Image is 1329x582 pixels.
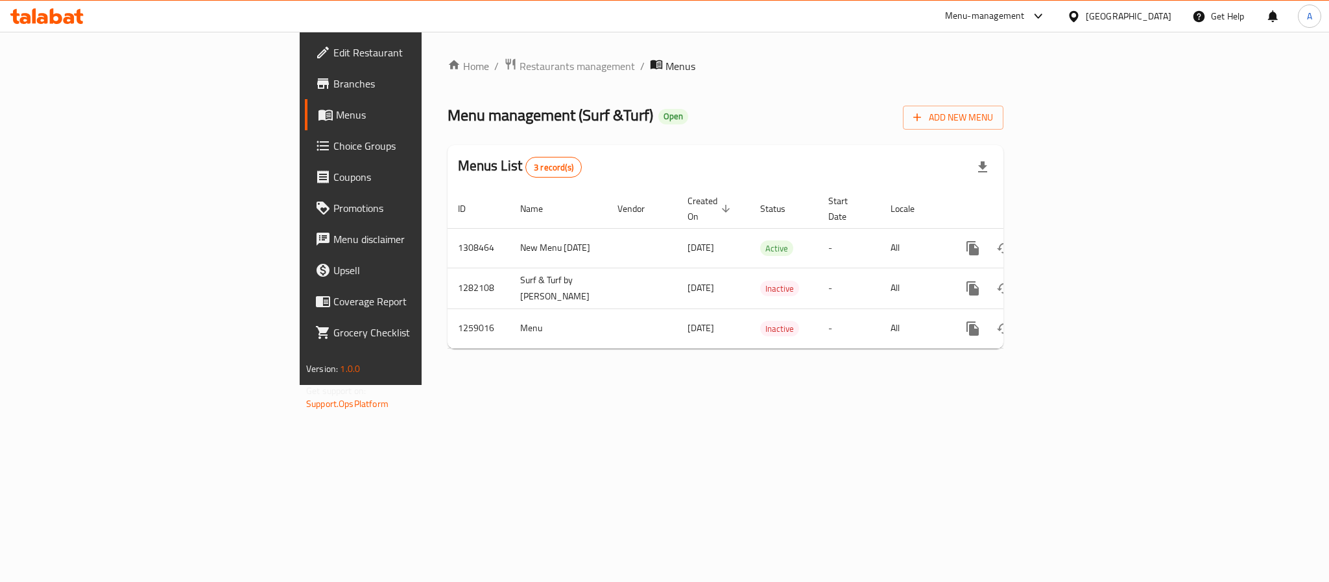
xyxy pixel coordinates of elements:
[880,228,947,268] td: All
[903,106,1003,130] button: Add New Menu
[818,268,880,308] td: -
[617,201,662,216] span: Vendor
[957,313,988,344] button: more
[333,45,511,60] span: Edit Restaurant
[305,286,521,317] a: Coverage Report
[760,201,802,216] span: Status
[520,201,560,216] span: Name
[658,111,688,122] span: Open
[760,321,799,336] div: Inactive
[988,273,1020,304] button: Change Status
[510,268,607,308] td: Surf & Turf by [PERSON_NAME]
[448,100,653,130] span: Menu management ( Surf &Turf )
[988,313,1020,344] button: Change Status
[305,317,521,348] a: Grocery Checklist
[333,169,511,185] span: Coupons
[305,255,521,286] a: Upsell
[306,382,366,399] span: Get support on:
[1086,9,1171,23] div: [GEOGRAPHIC_DATA]
[333,262,511,278] span: Upsell
[891,201,931,216] span: Locale
[818,228,880,268] td: -
[305,192,521,224] a: Promotions
[458,201,483,216] span: ID
[306,360,338,377] span: Version:
[510,228,607,268] td: New Menu [DATE]
[333,294,511,309] span: Coverage Report
[305,37,521,68] a: Edit Restaurant
[333,231,511,247] span: Menu disclaimer
[967,152,998,183] div: Export file
[333,200,511,216] span: Promotions
[688,239,714,256] span: [DATE]
[336,107,511,122] span: Menus
[333,325,511,340] span: Grocery Checklist
[688,320,714,336] span: [DATE]
[945,8,1025,24] div: Menu-management
[818,308,880,348] td: -
[305,99,521,130] a: Menus
[340,360,360,377] span: 1.0.0
[688,279,714,296] span: [DATE]
[333,76,511,91] span: Branches
[448,189,1092,349] table: enhanced table
[504,58,635,75] a: Restaurants management
[458,156,582,178] h2: Menus List
[760,321,799,336] span: Inactive
[305,224,521,255] a: Menu disclaimer
[526,161,581,174] span: 3 record(s)
[880,268,947,308] td: All
[665,58,695,74] span: Menus
[305,130,521,161] a: Choice Groups
[510,308,607,348] td: Menu
[1307,9,1312,23] span: A
[305,161,521,192] a: Coupons
[913,110,993,126] span: Add New Menu
[688,193,734,224] span: Created On
[957,273,988,304] button: more
[525,157,582,178] div: Total records count
[658,109,688,124] div: Open
[947,189,1092,229] th: Actions
[760,281,799,296] span: Inactive
[828,193,865,224] span: Start Date
[448,58,1003,75] nav: breadcrumb
[988,233,1020,264] button: Change Status
[520,58,635,74] span: Restaurants management
[640,58,645,74] li: /
[760,241,793,256] span: Active
[333,138,511,154] span: Choice Groups
[306,395,389,412] a: Support.OpsPlatform
[880,308,947,348] td: All
[957,233,988,264] button: more
[305,68,521,99] a: Branches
